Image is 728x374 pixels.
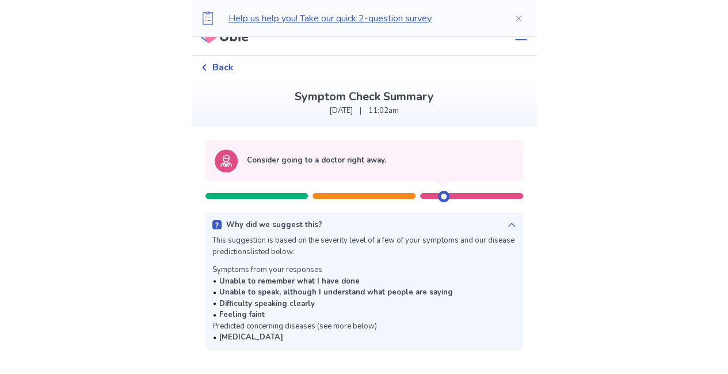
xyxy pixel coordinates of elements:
[329,105,353,117] p: [DATE]
[212,235,516,258] p: This suggestion is based on the severity level of a few of your symptoms and our disease predicti...
[212,61,234,74] span: Back
[368,105,399,117] p: 11:02am
[219,332,283,342] b: [MEDICAL_DATA]
[219,299,315,309] b: Difficulty speaking clearly
[219,309,265,320] b: Feeling faint
[247,155,386,167] p: Consider going to a doctor right away.
[228,12,496,25] p: Help us help you! Take our quick 2-question survey
[226,220,322,231] p: Why did we suggest this?
[212,265,453,343] div: Symptoms from your responses Predicted concerning diseases (see more below)
[201,88,528,105] p: Symptom Check Summary
[219,287,453,297] b: Unable to speak, although I understand what people are saying
[360,105,361,117] p: |
[219,276,360,286] b: Unable to remember what I have done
